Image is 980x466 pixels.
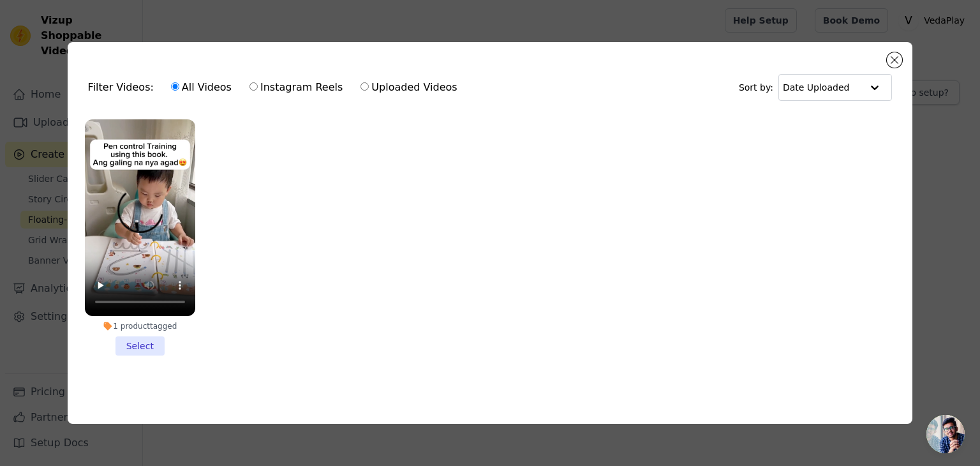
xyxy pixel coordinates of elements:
[170,79,232,96] label: All Videos
[88,73,464,102] div: Filter Videos:
[887,52,902,68] button: Close modal
[85,321,195,331] div: 1 product tagged
[249,79,343,96] label: Instagram Reels
[739,74,893,101] div: Sort by:
[360,79,457,96] label: Uploaded Videos
[926,415,965,453] a: Open chat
